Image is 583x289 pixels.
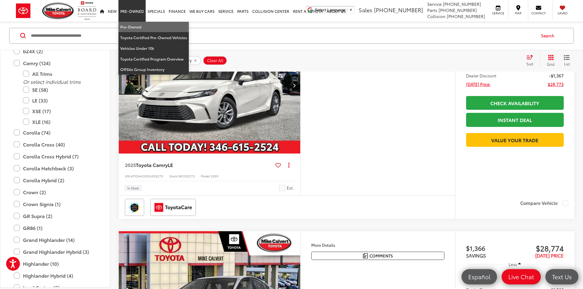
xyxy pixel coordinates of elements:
[14,235,96,245] label: Grand Highlander (14)
[466,243,515,253] span: $1,366
[545,269,578,284] a: Text Us
[465,273,493,280] span: Español
[14,58,96,69] label: Camry (124)
[203,56,227,65] button: Clear All
[14,258,96,269] label: Highlander (10)
[169,174,178,178] span: Stock:
[443,1,481,7] span: [PHONE_NUMBER]
[118,43,189,54] a: Vehicles Under 10k
[207,58,223,63] span: Clear All
[118,17,301,154] img: 2025 Toyota Camry LE
[125,174,131,178] span: VIN:
[23,84,96,95] label: SE (58)
[511,11,525,15] span: Map
[363,253,368,258] img: Comments
[136,161,168,168] span: Toyota Camry
[14,199,96,209] label: Crown Signia (1)
[540,54,559,67] button: Grid View
[151,200,195,215] img: ToyotaCare Mike Calvert Toyota Houston TX
[201,174,211,178] span: Model:
[14,46,96,57] label: bZ4X (2)
[466,96,564,110] a: Check Availability
[491,11,505,15] span: Service
[14,163,96,174] label: Corolla Hatchback (3)
[279,185,285,191] span: Ice Cap
[118,64,189,75] a: OffSite Group Inventory
[549,273,575,280] span: Text Us
[288,162,290,167] span: dropdown dots
[466,133,564,147] a: Value Your Trade
[523,54,540,67] button: Select sort value
[287,185,294,191] span: Ext.
[547,61,555,67] span: Grid
[23,95,96,106] label: LE (33)
[127,187,139,190] span: In Stock
[549,72,564,79] span: -$1,367
[14,139,96,150] label: Corolla Cross (40)
[23,69,96,79] label: All Trims
[131,174,163,178] span: 4T1DAACK3SU02E273
[125,161,273,168] a: 2025Toyota CamryLE
[466,72,496,79] span: Dealer Discount
[374,6,423,14] span: [PHONE_NUMBER]
[466,113,564,127] a: Instant Deal
[14,151,96,162] label: Corolla Cross Hybrid (7)
[14,223,96,233] label: GR86 (1)
[118,17,301,154] a: 2025 Toyota Camry LE2025 Toyota Camry LE2025 Toyota Camry LE2025 Toyota Camry LE
[556,11,569,15] span: Saved
[502,269,541,284] a: Live Chat
[14,270,96,281] label: Highlander Hybrid (4)
[211,174,218,178] span: 2559
[466,252,486,259] span: SAVINGS
[548,81,564,87] span: $28,773
[466,81,491,87] span: [DATE] Price:
[311,243,444,247] h4: More Details
[23,117,96,127] label: XLE (16)
[427,7,437,13] span: Parts
[526,61,533,66] span: Sort
[118,22,189,32] a: Pre-Owned
[535,28,563,43] button: Search
[23,78,81,85] i: Or select individual trims
[118,54,189,65] a: Toyota Certified Program Overview
[283,160,294,170] button: Actions
[447,13,485,19] span: [PHONE_NUMBER]
[126,200,143,215] img: Toyota Safety Sense Mike Calvert Toyota Houston TX
[427,13,446,19] span: Collision
[118,17,301,154] div: 2025 Toyota Camry LE 0
[311,252,444,260] button: Comments
[564,61,570,66] span: List
[505,273,537,280] span: Live Chat
[509,261,517,267] span: Less
[359,6,372,14] span: Sales
[288,75,300,96] button: Next image
[178,174,195,178] span: INC02E273
[427,1,442,7] span: Service
[531,11,546,15] span: Contact
[535,252,564,259] span: [DATE] PRICE
[42,2,75,19] img: Mike Calvert Toyota
[506,259,524,270] button: Less
[14,211,96,221] label: GR Supra (2)
[23,106,96,117] label: XSE (17)
[462,269,497,284] a: Español
[125,161,136,168] span: 2025
[369,253,393,259] span: Comments
[349,8,353,12] span: ▼
[515,243,564,253] span: $28,774
[14,175,96,186] label: Corolla Hybrid (2)
[30,28,535,43] input: Search by Make, Model, or Keyword
[14,187,96,198] label: Crown (2)
[520,200,568,206] label: Compare Vehicle
[118,32,189,43] a: Toyota Certified Pre-Owned Vehicles
[439,7,477,13] span: [PHONE_NUMBER]
[168,161,173,168] span: LE
[14,246,96,257] label: Grand Highlander Hybrid (3)
[14,127,96,138] label: Corolla (74)
[559,54,574,67] button: List View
